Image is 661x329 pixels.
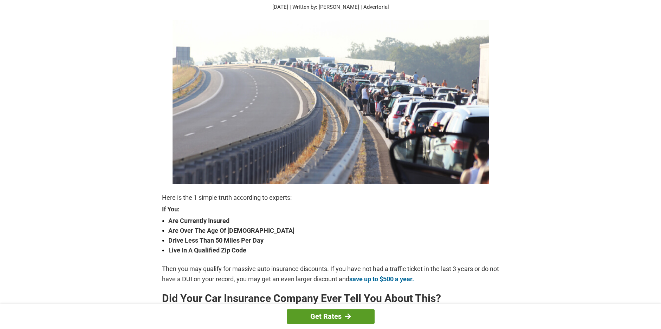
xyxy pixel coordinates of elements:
[168,216,499,226] strong: Are Currently Insured
[162,193,499,203] p: Here is the 1 simple truth according to experts:
[162,206,499,212] strong: If You:
[168,245,499,255] strong: Live In A Qualified Zip Code
[168,226,499,236] strong: Are Over The Age Of [DEMOGRAPHIC_DATA]
[162,293,499,304] h2: Did Your Car Insurance Company Ever Tell You About This?
[168,236,499,245] strong: Drive Less Than 50 Miles Per Day
[162,3,499,11] p: [DATE] | Written by: [PERSON_NAME] | Advertorial
[349,275,414,283] a: save up to $500 a year.
[287,309,375,324] a: Get Rates
[162,264,499,284] p: Then you may qualify for massive auto insurance discounts. If you have not had a traffic ticket i...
